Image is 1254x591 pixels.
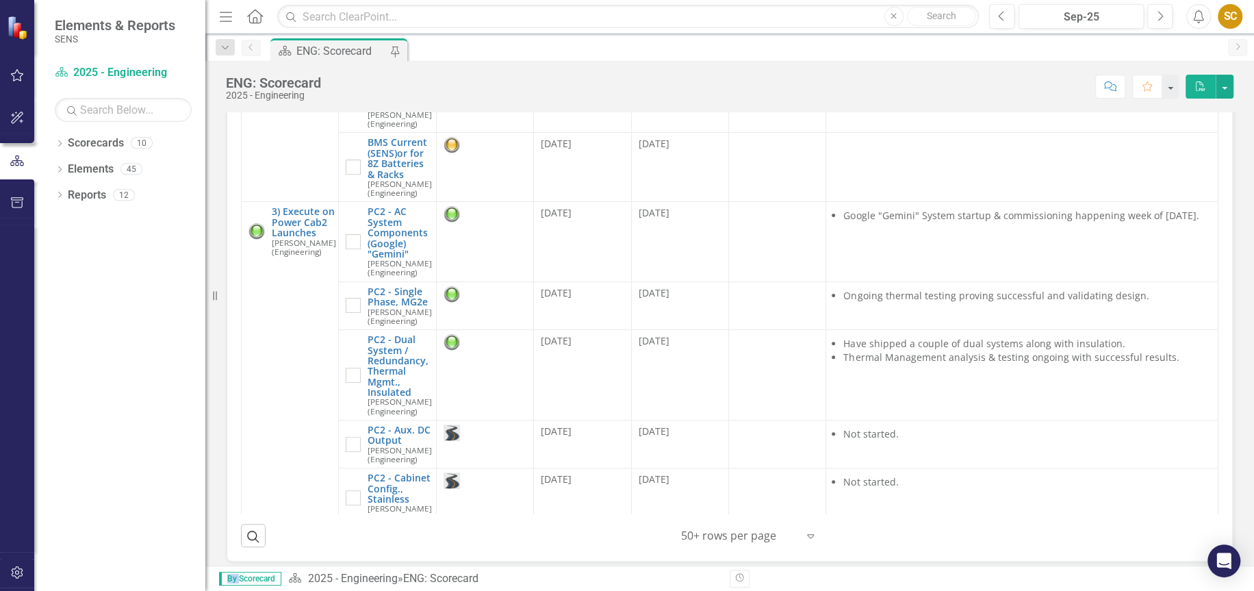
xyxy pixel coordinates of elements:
[368,504,432,522] small: [PERSON_NAME] (Engineering)
[1023,9,1139,25] div: Sep-25
[728,330,826,420] td: Double-Click to Edit
[534,330,631,420] td: Double-Click to Edit
[288,571,719,587] div: »
[296,42,387,60] div: ENG: Scorecard
[826,330,1218,420] td: Double-Click to Edit
[826,281,1218,329] td: Double-Click to Edit
[631,281,728,329] td: Double-Click to Edit
[631,330,728,420] td: Double-Click to Edit
[534,420,631,468] td: Double-Click to Edit
[728,281,826,329] td: Double-Click to Edit
[639,473,669,486] span: [DATE]
[402,572,478,585] div: ENG: Scorecard
[68,162,114,177] a: Elements
[339,281,436,329] td: Double-Click to Edit Right Click for Context Menu
[444,137,460,153] img: Yellow: At Risk/Needs Attention
[843,351,1211,364] li: Thermal Management analysis & testing ongoing with successful results.
[843,209,1211,223] li: Google "Gemini" System startup & commissioning happening week of [DATE].
[639,425,669,438] span: [DATE]
[436,281,533,329] td: Double-Click to Edit
[7,16,31,40] img: ClearPoint Strategy
[436,133,533,202] td: Double-Click to Edit
[368,259,432,277] small: [PERSON_NAME] (Engineering)
[444,425,460,441] img: Roadmap
[728,202,826,281] td: Double-Click to Edit
[541,425,572,438] span: [DATE]
[131,138,153,149] div: 10
[68,188,106,203] a: Reports
[277,5,979,29] input: Search ClearPoint...
[68,136,124,151] a: Scorecards
[120,164,142,175] div: 45
[639,206,669,219] span: [DATE]
[926,10,956,21] span: Search
[436,468,533,527] td: Double-Click to Edit
[843,289,1211,303] li: Ongoing thermal testing proving successful and validating design.
[272,238,336,256] small: [PERSON_NAME] (Engineering)
[1218,4,1242,29] button: SC
[368,307,432,325] small: [PERSON_NAME] (Engineering)
[639,334,669,347] span: [DATE]
[339,133,436,202] td: Double-Click to Edit Right Click for Context Menu
[368,425,432,446] a: PC2 - Aux. DC Output
[843,427,1211,441] li: Not started.
[444,334,460,351] img: Green: On Track
[368,110,432,128] small: [PERSON_NAME] (Engineering)
[826,133,1218,202] td: Double-Click to Edit
[826,202,1218,281] td: Double-Click to Edit
[534,281,631,329] td: Double-Click to Edit
[444,206,460,223] img: Green: On Track
[339,330,436,420] td: Double-Click to Edit Right Click for Context Menu
[55,98,192,122] input: Search Below...
[541,137,572,150] span: [DATE]
[541,473,572,486] span: [DATE]
[1019,4,1144,29] button: Sep-25
[368,334,432,397] a: PC2 - Dual System / Redundancy, Thermal Mgmt., Insulated
[436,420,533,468] td: Double-Click to Edit
[631,133,728,202] td: Double-Click to Edit
[339,202,436,281] td: Double-Click to Edit Right Click for Context Menu
[843,337,1211,351] li: Have shipped a couple of dual systems along with insulation.
[226,75,321,90] div: ENG: Scorecard
[226,90,321,101] div: 2025 - Engineering
[728,133,826,202] td: Double-Click to Edit
[368,286,432,307] a: PC2 - Single Phase, MG2e
[55,17,175,34] span: Elements & Reports
[444,473,460,489] img: Roadmap
[631,202,728,281] td: Double-Click to Edit
[368,473,432,504] a: PC2 - Cabinet Config., Stainless
[368,206,432,259] a: PC2 - AC System Components (Google) "Gemini"
[444,286,460,303] img: Green: On Track
[534,468,631,527] td: Double-Click to Edit
[113,189,135,201] div: 12
[631,420,728,468] td: Double-Click to Edit
[728,420,826,468] td: Double-Click to Edit
[436,330,533,420] td: Double-Click to Edit
[368,137,432,179] a: BMS Current (SENS)or for 8Z Batteries & Racks
[219,572,281,586] span: By Scorecard
[436,202,533,281] td: Double-Click to Edit
[534,202,631,281] td: Double-Click to Edit
[55,65,192,81] a: 2025 - Engineering
[541,286,572,299] span: [DATE]
[728,468,826,527] td: Double-Click to Edit
[639,137,669,150] span: [DATE]
[541,206,572,219] span: [DATE]
[368,446,432,464] small: [PERSON_NAME] (Engineering)
[1207,544,1240,577] div: Open Intercom Messenger
[368,179,432,197] small: [PERSON_NAME] (Engineering)
[907,7,975,26] button: Search
[541,334,572,347] span: [DATE]
[272,206,336,238] a: 3) Execute on Power Cab2 Launches
[339,468,436,527] td: Double-Click to Edit Right Click for Context Menu
[339,420,436,468] td: Double-Click to Edit Right Click for Context Menu
[307,572,397,585] a: 2025 - Engineering
[248,223,265,240] img: Green: On Track
[639,286,669,299] span: [DATE]
[826,420,1218,468] td: Double-Click to Edit
[631,468,728,527] td: Double-Click to Edit
[368,397,432,415] small: [PERSON_NAME] (Engineering)
[534,133,631,202] td: Double-Click to Edit
[826,468,1218,527] td: Double-Click to Edit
